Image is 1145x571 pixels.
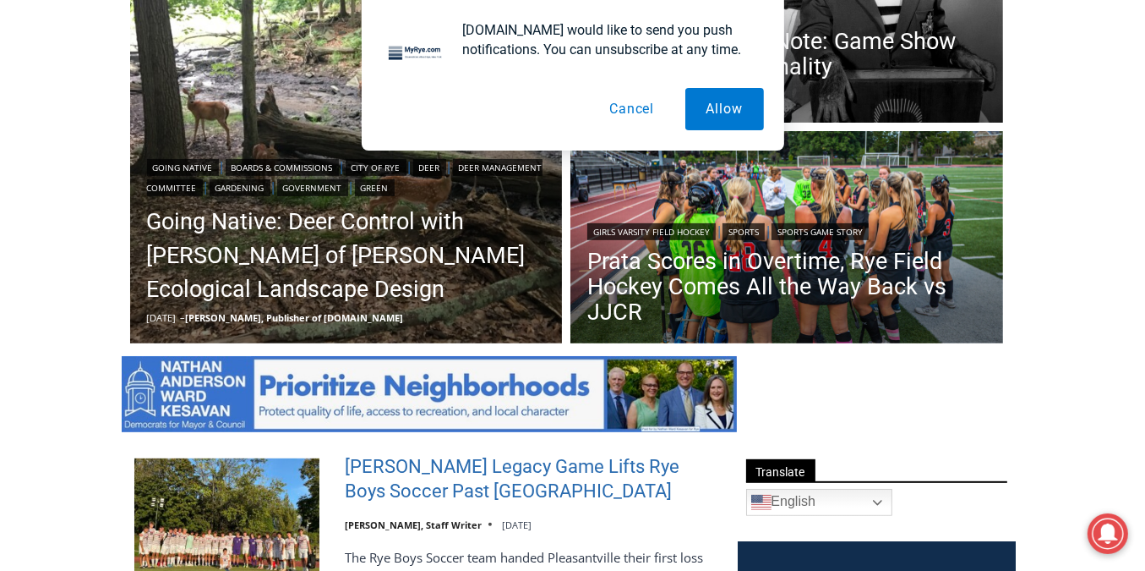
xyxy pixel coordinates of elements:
[685,88,764,130] button: Allow
[450,20,764,59] div: [DOMAIN_NAME] would like to send you push notifications. You can unsubscribe at any time.
[722,223,765,240] a: Sports
[345,519,482,531] a: [PERSON_NAME], Staff Writer
[746,459,815,482] span: Translate
[413,159,446,176] a: Deer
[147,205,546,306] a: Going Native: Deer Control with [PERSON_NAME] of [PERSON_NAME] Ecological Landscape Design
[147,156,546,196] div: | | | | | | |
[147,311,177,324] time: [DATE]
[382,20,450,88] img: notification icon
[226,159,339,176] a: Boards & Commissions
[181,311,186,324] span: –
[277,179,348,196] a: Government
[772,223,869,240] a: Sports Game Story
[587,249,986,325] a: Prata Scores in Overtime, Rye Field Hockey Comes All the Way Back vs JJCR
[147,159,219,176] a: Going Native
[186,311,404,324] a: [PERSON_NAME], Publisher of [DOMAIN_NAME]
[502,519,532,531] time: [DATE]
[355,179,395,196] a: Green
[587,223,716,240] a: Girls Varsity Field Hockey
[587,220,986,240] div: | |
[345,455,716,503] a: [PERSON_NAME] Legacy Game Lifts Rye Boys Soccer Past [GEOGRAPHIC_DATA]
[210,179,270,196] a: Gardening
[406,164,819,211] a: Intern @ [DOMAIN_NAME]
[427,1,799,164] div: "[PERSON_NAME] and I covered the [DATE] Parade, which was a really eye opening experience as I ha...
[588,88,675,130] button: Cancel
[751,492,772,513] img: en
[346,159,406,176] a: City of Rye
[746,489,892,516] a: English
[442,168,783,206] span: Intern @ [DOMAIN_NAME]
